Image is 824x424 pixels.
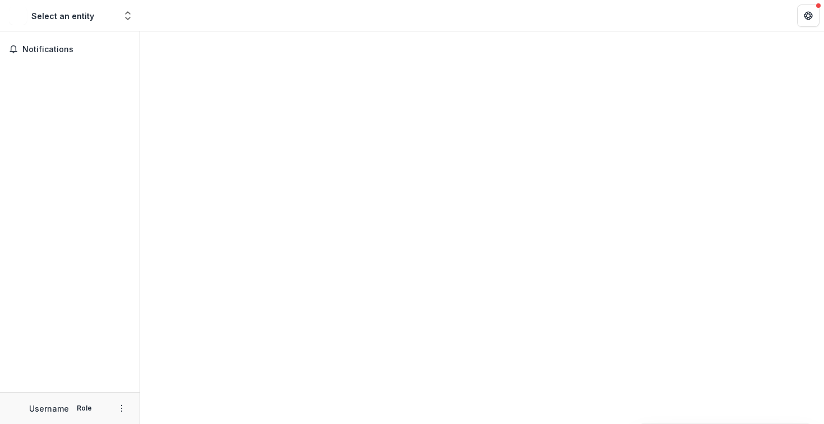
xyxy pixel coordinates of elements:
[115,402,128,415] button: More
[22,45,131,54] span: Notifications
[4,40,135,58] button: Notifications
[29,403,69,414] p: Username
[120,4,136,27] button: Open entity switcher
[797,4,820,27] button: Get Help
[73,403,95,413] p: Role
[31,10,94,22] div: Select an entity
